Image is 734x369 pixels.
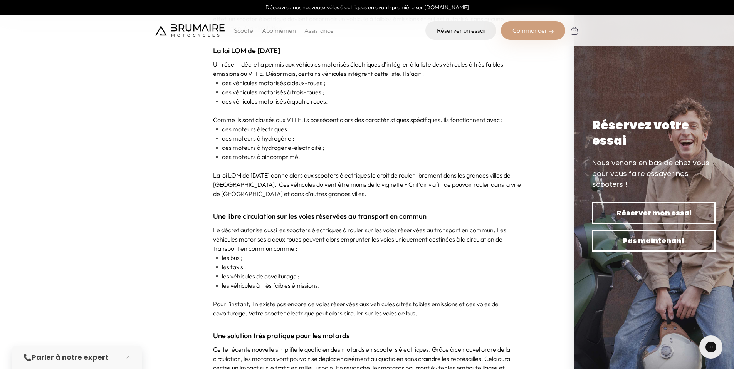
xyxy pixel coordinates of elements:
p: ▪️ les taxis ; [213,262,521,272]
p: ▪️ des véhicules motorisés à trois-roues ; [213,87,521,97]
a: Réserver un essai [425,21,496,40]
img: right-arrow-2.png [549,29,554,34]
p: ▪️ les véhicules de covoiturage ; [213,272,521,281]
strong: Une solution très pratique pour les motards [213,331,349,340]
p: ▪️ des moteurs à hydrogène ; [213,134,521,143]
p: Un récent décret a permis aux véhicules motorisés électriques d’intégrer à la liste des véhicules... [213,60,521,78]
p: Comme ils sont classés aux VTFE, ils possèdent alors des caractéristiques spécifiques. Ils foncti... [213,115,521,124]
img: Panier [570,26,579,35]
p: Le décret autorise aussi les scooters électriques à rouler sur les voies réservées au transport e... [213,225,521,253]
div: Commander [501,21,565,40]
a: Assistance [304,27,334,34]
a: Abonnement [262,27,298,34]
img: Brumaire Motocycles [155,24,225,37]
strong: Une libre circulation sur les voies réservées au transport en commun [213,212,427,221]
p: ▪️ des moteurs à hydrogène-électricité ; [213,143,521,152]
strong: La loi LOM de [DATE] [213,46,280,55]
p: ▪️ des véhicules motorisés à deux-roues ; [213,78,521,87]
p: ▪️ les véhicules à très faibles émissions. [213,281,521,290]
p: La loi LOM de [DATE] donne alors aux scooters électriques le droit de rouler librement dans les g... [213,171,521,198]
p: Pour l’instant, il n’existe pas encore de voies réservées aux véhicules à très faibles émissions ... [213,299,521,318]
p: ▪️ des véhicules motorisés à quatre roues. [213,97,521,106]
p: ▪️ des moteurs électriques ; [213,124,521,134]
p: Scooter [234,26,256,35]
iframe: Gorgias live chat messenger [695,333,726,361]
p: ▪️ des moteurs à air comprimé. [213,152,521,161]
p: ▪️ les bus ; [213,253,521,262]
